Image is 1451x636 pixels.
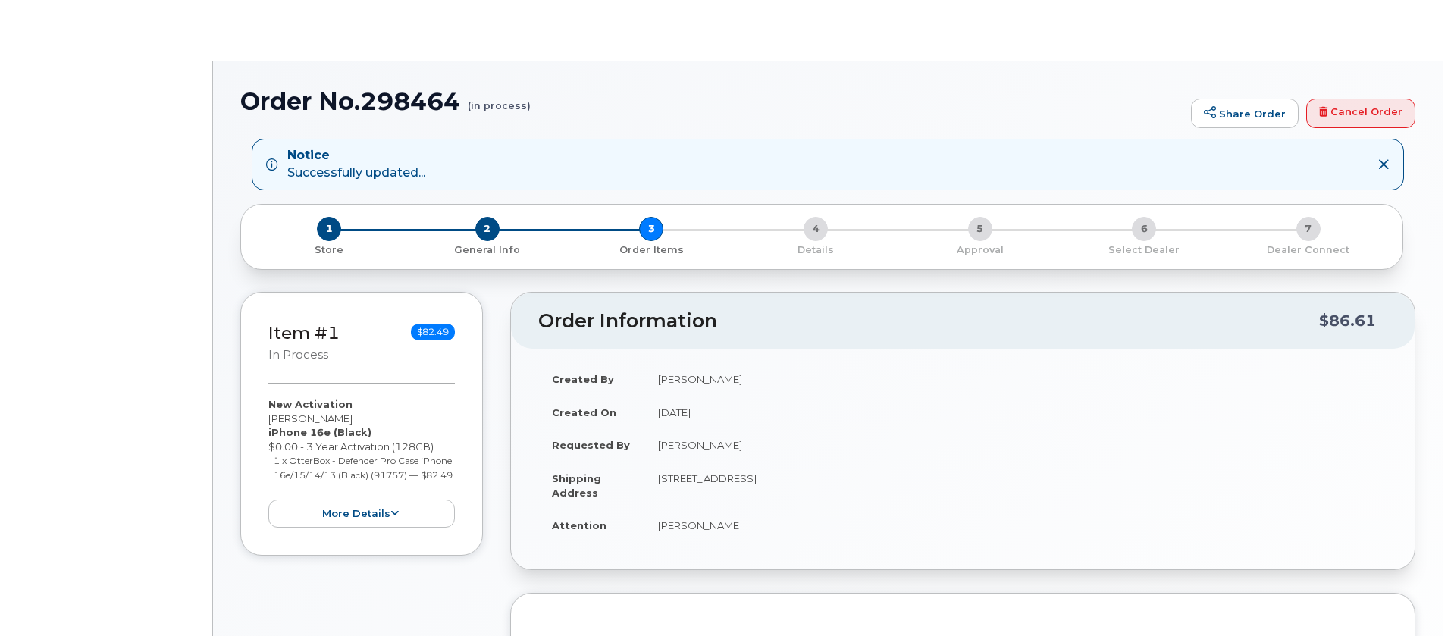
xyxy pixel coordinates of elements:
[406,241,570,257] a: 2 General Info
[644,396,1387,429] td: [DATE]
[268,398,353,410] strong: New Activation
[552,439,630,451] strong: Requested By
[644,462,1387,509] td: [STREET_ADDRESS]
[287,147,425,164] strong: Notice
[274,455,453,481] small: 1 x OtterBox - Defender Pro Case iPhone 16e/15/14/13 (Black) (91757) — $82.49
[475,217,500,241] span: 2
[412,243,564,257] p: General Info
[253,241,406,257] a: 1 Store
[287,147,425,182] div: Successfully updated...
[644,362,1387,396] td: [PERSON_NAME]
[1319,306,1376,335] div: $86.61
[552,519,606,531] strong: Attention
[552,472,601,499] strong: Shipping Address
[411,324,455,340] span: $82.49
[240,88,1183,114] h1: Order No.298464
[1191,99,1299,129] a: Share Order
[268,426,371,438] strong: iPhone 16e (Black)
[1306,99,1415,129] a: Cancel Order
[552,406,616,418] strong: Created On
[644,509,1387,542] td: [PERSON_NAME]
[552,373,614,385] strong: Created By
[259,243,400,257] p: Store
[268,348,328,362] small: in process
[538,311,1319,332] h2: Order Information
[644,428,1387,462] td: [PERSON_NAME]
[268,500,455,528] button: more details
[468,88,531,111] small: (in process)
[317,217,341,241] span: 1
[268,397,455,528] div: [PERSON_NAME] $0.00 - 3 Year Activation (128GB)
[268,322,340,343] a: Item #1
